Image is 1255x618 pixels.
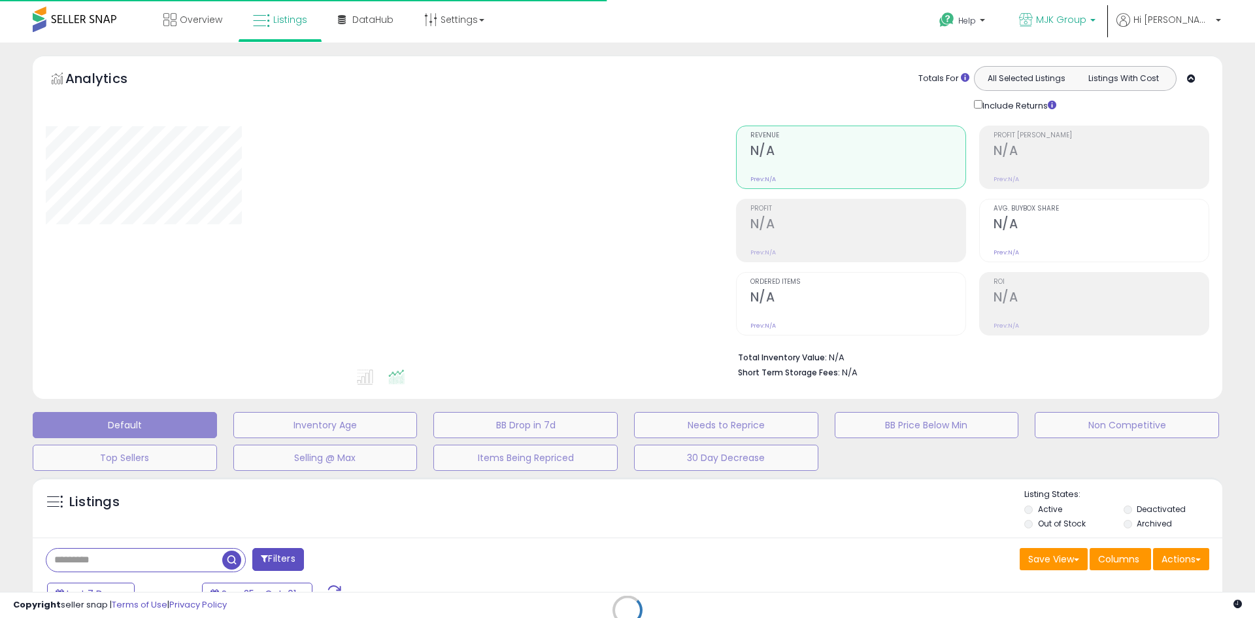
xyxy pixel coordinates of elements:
span: Ordered Items [750,279,965,286]
button: Items Being Repriced [433,445,618,471]
span: Hi [PERSON_NAME] [1133,13,1212,26]
span: Profit [PERSON_NAME] [994,132,1209,139]
h5: Analytics [65,69,153,91]
h2: N/A [994,143,1209,161]
button: Top Sellers [33,445,217,471]
strong: Copyright [13,598,61,611]
li: N/A [738,349,1199,364]
button: Listings With Cost [1075,70,1172,87]
button: All Selected Listings [978,70,1075,87]
a: Help [929,2,998,43]
h2: N/A [750,290,965,307]
span: N/A [842,366,858,379]
small: Prev: N/A [994,249,1019,256]
a: Hi [PERSON_NAME] [1116,13,1221,43]
span: Overview [180,13,222,26]
h2: N/A [994,290,1209,307]
button: Needs to Reprice [634,412,818,438]
div: Include Returns [964,97,1072,112]
button: 30 Day Decrease [634,445,818,471]
i: Get Help [939,12,955,28]
small: Prev: N/A [750,249,776,256]
span: Help [958,15,976,26]
button: BB Drop in 7d [433,412,618,438]
div: Totals For [918,73,969,85]
div: seller snap | | [13,599,227,611]
small: Prev: N/A [994,322,1019,330]
span: Revenue [750,132,965,139]
button: Default [33,412,217,438]
h2: N/A [994,216,1209,234]
span: MJK Group [1036,13,1086,26]
button: Inventory Age [233,412,418,438]
span: ROI [994,279,1209,286]
button: Non Competitive [1035,412,1219,438]
small: Prev: N/A [750,175,776,183]
h2: N/A [750,216,965,234]
b: Total Inventory Value: [738,352,827,363]
span: Avg. Buybox Share [994,205,1209,213]
h2: N/A [750,143,965,161]
span: Profit [750,205,965,213]
button: BB Price Below Min [835,412,1019,438]
b: Short Term Storage Fees: [738,367,840,378]
span: DataHub [352,13,393,26]
small: Prev: N/A [750,322,776,330]
span: Listings [273,13,307,26]
button: Selling @ Max [233,445,418,471]
small: Prev: N/A [994,175,1019,183]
